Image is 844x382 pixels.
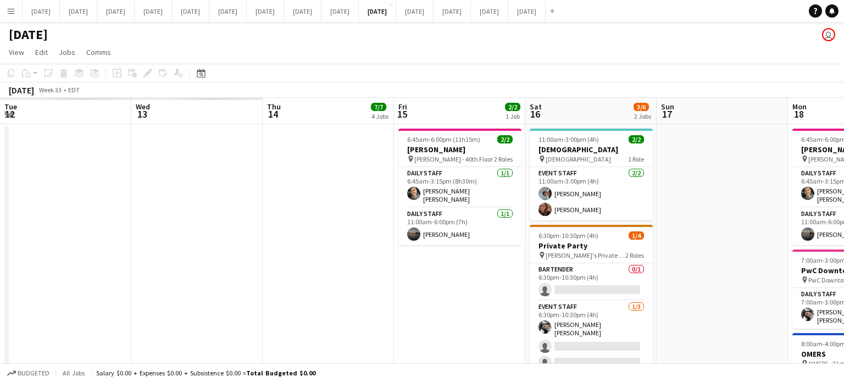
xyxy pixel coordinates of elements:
[530,301,653,373] app-card-role: Event Staff1/36:30pm-10:30pm (4h)[PERSON_NAME] [PERSON_NAME]
[530,167,653,220] app-card-role: Event Staff2/211:00am-3:00pm (4h)[PERSON_NAME][PERSON_NAME]
[414,155,493,163] span: [PERSON_NAME] - 40th Floor
[35,47,48,57] span: Edit
[471,1,508,22] button: [DATE]
[9,85,34,96] div: [DATE]
[9,47,24,57] span: View
[4,45,29,59] a: View
[538,231,598,240] span: 6:30pm-10:30pm (4h)
[59,47,75,57] span: Jobs
[396,1,434,22] button: [DATE]
[497,135,513,143] span: 2/2
[267,102,281,112] span: Thu
[397,108,407,120] span: 15
[661,102,674,112] span: Sun
[23,1,60,22] button: [DATE]
[86,47,111,57] span: Comms
[31,45,52,59] a: Edit
[68,86,80,94] div: EDT
[625,251,644,259] span: 2 Roles
[135,1,172,22] button: [DATE]
[398,167,521,208] app-card-role: Daily Staff1/16:45am-3:15pm (8h30m)[PERSON_NAME] [PERSON_NAME]
[60,369,87,377] span: All jobs
[284,1,321,22] button: [DATE]
[398,129,521,245] app-job-card: 6:45am-6:00pm (11h15m)2/2[PERSON_NAME] [PERSON_NAME] - 40th Floor2 RolesDaily Staff1/16:45am-3:15...
[538,135,599,143] span: 11:00am-3:00pm (4h)
[434,1,471,22] button: [DATE]
[3,108,17,120] span: 12
[508,1,546,22] button: [DATE]
[54,45,80,59] a: Jobs
[371,103,386,111] span: 7/7
[546,155,611,163] span: [DEMOGRAPHIC_DATA]
[628,155,644,163] span: 1 Role
[792,102,807,112] span: Mon
[209,1,247,22] button: [DATE]
[265,108,281,120] span: 14
[822,28,835,41] app-user-avatar: Jolanta Rokowski
[398,145,521,154] h3: [PERSON_NAME]
[546,251,625,259] span: [PERSON_NAME]'s Private Party
[634,103,649,111] span: 3/6
[246,369,315,377] span: Total Budgeted $0.00
[371,112,388,120] div: 4 Jobs
[528,108,542,120] span: 16
[96,369,315,377] div: Salary $0.00 + Expenses $0.00 + Subsistence $0.00 =
[60,1,97,22] button: [DATE]
[530,241,653,251] h3: Private Party
[629,135,644,143] span: 2/2
[530,145,653,154] h3: [DEMOGRAPHIC_DATA]
[530,129,653,220] app-job-card: 11:00am-3:00pm (4h)2/2[DEMOGRAPHIC_DATA] [DEMOGRAPHIC_DATA]1 RoleEvent Staff2/211:00am-3:00pm (4h...
[398,102,407,112] span: Fri
[398,208,521,245] app-card-role: Daily Staff1/111:00am-6:00pm (7h)[PERSON_NAME]
[36,86,64,94] span: Week 33
[530,263,653,301] app-card-role: Bartender0/16:30pm-10:30pm (4h)
[97,1,135,22] button: [DATE]
[5,367,51,379] button: Budgeted
[659,108,674,120] span: 17
[530,102,542,112] span: Sat
[359,1,396,22] button: [DATE]
[407,135,480,143] span: 6:45am-6:00pm (11h15m)
[494,155,513,163] span: 2 Roles
[136,102,150,112] span: Wed
[506,112,520,120] div: 1 Job
[18,369,49,377] span: Budgeted
[530,225,653,373] app-job-card: 6:30pm-10:30pm (4h)1/4Private Party [PERSON_NAME]'s Private Party2 RolesBartender0/16:30pm-10:30p...
[321,1,359,22] button: [DATE]
[172,1,209,22] button: [DATE]
[82,45,115,59] a: Comms
[629,231,644,240] span: 1/4
[505,103,520,111] span: 2/2
[9,26,48,43] h1: [DATE]
[791,108,807,120] span: 18
[634,112,651,120] div: 2 Jobs
[247,1,284,22] button: [DATE]
[4,102,17,112] span: Tue
[134,108,150,120] span: 13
